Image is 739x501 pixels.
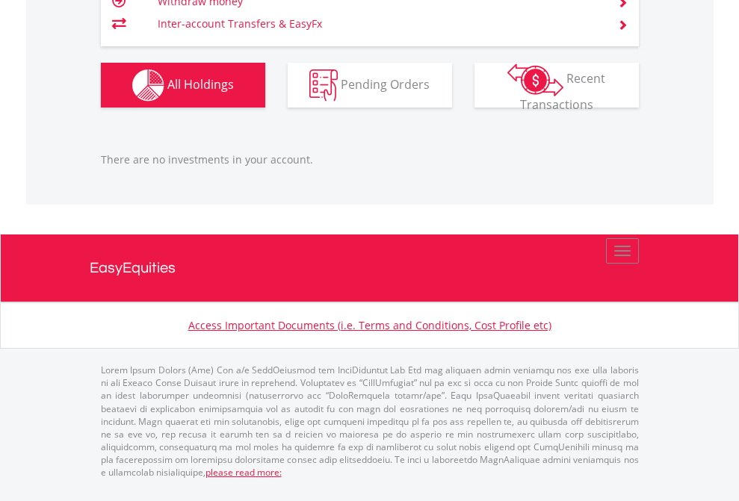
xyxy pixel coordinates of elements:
[90,234,650,302] a: EasyEquities
[288,63,452,108] button: Pending Orders
[341,75,430,92] span: Pending Orders
[101,152,639,167] p: There are no investments in your account.
[474,63,639,108] button: Recent Transactions
[205,466,282,479] a: please read more:
[167,75,234,92] span: All Holdings
[101,63,265,108] button: All Holdings
[158,13,599,35] td: Inter-account Transfers & EasyFx
[309,69,338,102] img: pending_instructions-wht.png
[101,364,639,479] p: Lorem Ipsum Dolors (Ame) Con a/e SeddOeiusmod tem InciDiduntut Lab Etd mag aliquaen admin veniamq...
[507,63,563,96] img: transactions-zar-wht.png
[132,69,164,102] img: holdings-wht.png
[188,318,551,332] a: Access Important Documents (i.e. Terms and Conditions, Cost Profile etc)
